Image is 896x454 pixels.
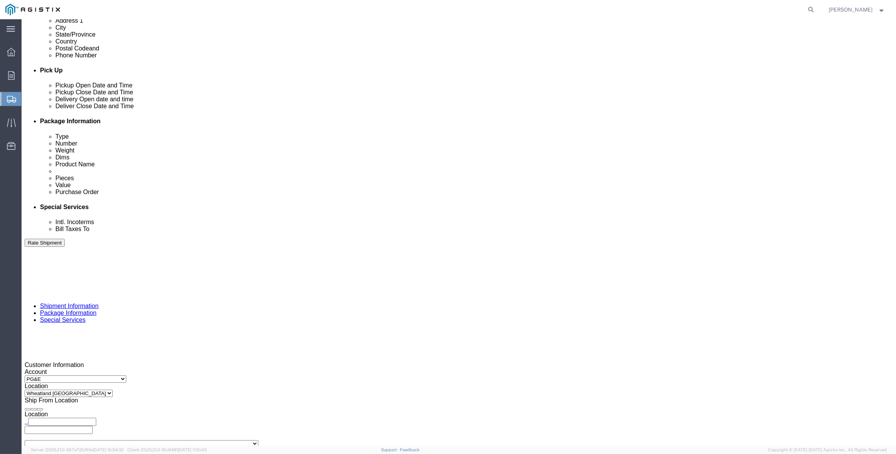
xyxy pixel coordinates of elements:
[127,447,207,452] span: Client: 2025.21.0-f0c8481
[829,5,873,14] span: Chantelle Bower
[93,447,124,452] span: [DATE] 10:54:32
[22,19,896,446] iframe: FS Legacy Container
[829,5,886,14] button: [PERSON_NAME]
[178,447,207,452] span: [DATE] 11:51:43
[5,4,60,15] img: logo
[31,447,124,452] span: Server: 2025.21.0-667a72bf6fa
[381,447,400,452] a: Support
[400,447,420,452] a: Feedback
[768,447,887,453] span: Copyright © [DATE]-[DATE] Agistix Inc., All Rights Reserved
